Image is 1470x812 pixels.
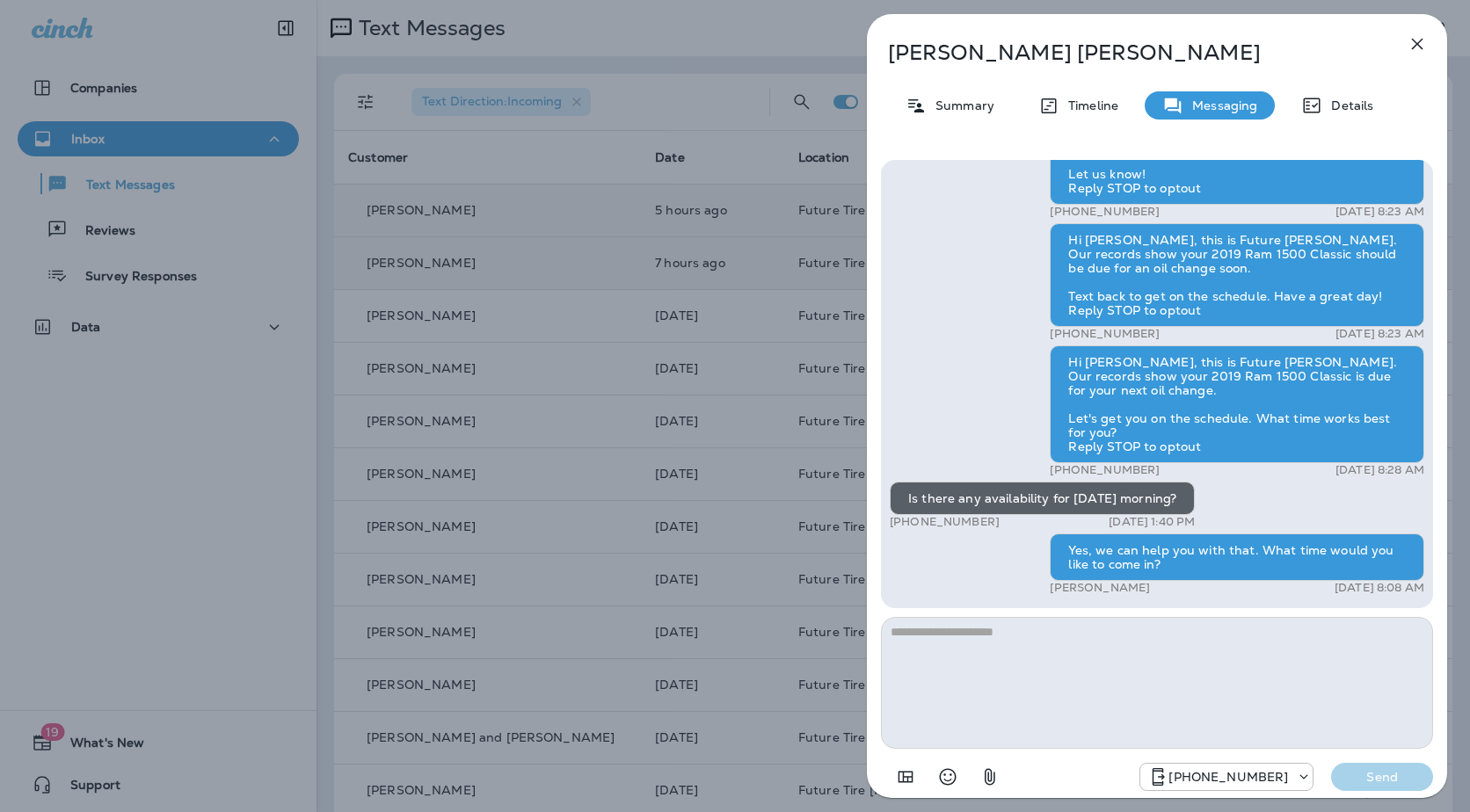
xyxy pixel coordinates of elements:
button: Select an emoji [930,759,965,794]
p: [DATE] 1:40 PM [1109,515,1195,529]
div: Hi [PERSON_NAME], this is Future [PERSON_NAME]. Our records show your 2019 Ram 1500 Classic is du... [1050,345,1424,463]
p: [PHONE_NUMBER] [1050,205,1160,219]
p: [PERSON_NAME] [1050,581,1150,595]
p: [PERSON_NAME] [PERSON_NAME] [888,40,1368,65]
p: [PHONE_NUMBER] [890,515,1000,529]
p: [PHONE_NUMBER] [1168,770,1288,784]
div: +1 (928) 232-1970 [1140,766,1313,787]
p: Summary [927,98,994,112]
p: [DATE] 8:08 AM [1335,581,1424,595]
div: Is there any availability for [DATE] morning? [890,482,1195,515]
button: Add in a premade template [888,759,923,794]
div: Yes, we can help you with that. What time would you like to come in? [1050,533,1424,581]
p: [DATE] 8:23 AM [1335,205,1424,219]
p: Details [1322,98,1373,112]
p: [DATE] 8:28 AM [1335,463,1424,477]
p: Timeline [1059,98,1118,112]
p: [DATE] 8:23 AM [1335,327,1424,341]
div: Hi [PERSON_NAME], this is Future [PERSON_NAME]. Our records show your 2019 Ram 1500 Classic shoul... [1050,223,1424,327]
p: [PHONE_NUMBER] [1050,463,1160,477]
p: Messaging [1183,98,1257,112]
p: [PHONE_NUMBER] [1050,327,1160,341]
